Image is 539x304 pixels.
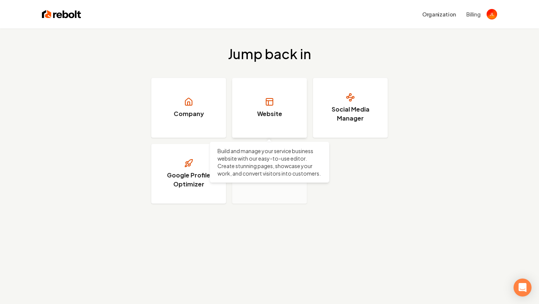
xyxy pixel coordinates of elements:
div: Open Intercom Messenger [514,279,532,297]
img: Jose Lopez [487,9,497,19]
h3: Social Media Manager [322,105,378,123]
h2: Jump back in [228,46,311,61]
h3: Company [174,109,204,118]
h3: Google Profile Optimizer [161,171,217,189]
img: Rebolt Logo [42,9,81,19]
a: Website [232,78,307,138]
button: Open user button [487,9,497,19]
h3: Website [257,109,282,118]
a: Company [151,78,226,138]
button: Organization [418,7,460,21]
p: Build and manage your service business website with our easy-to-use editor. Create stunning pages... [217,147,322,177]
button: Billing [466,10,481,18]
a: Social Media Manager [313,78,388,138]
a: Google Profile Optimizer [151,144,226,204]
